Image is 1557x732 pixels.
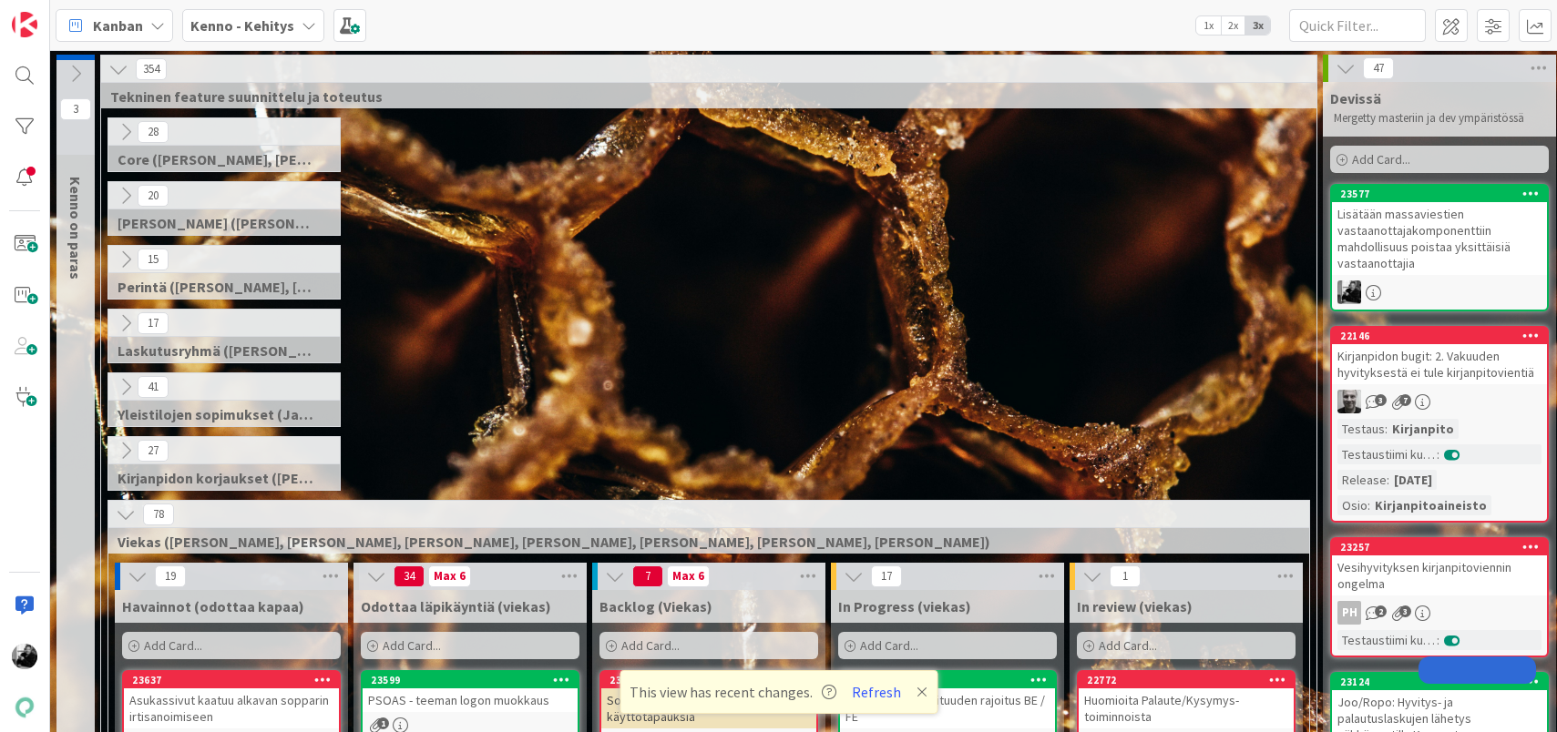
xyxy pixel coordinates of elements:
[630,681,836,703] span: This view has recent changes.
[1332,601,1547,625] div: PH
[383,637,441,654] span: Add Card...
[1437,444,1439,464] span: :
[632,565,663,587] span: 7
[1332,539,1547,595] div: 23257Vesihyvityksen kirjanpitoviennin ongelma
[1332,555,1547,595] div: Vesihyvityksen kirjanpitoviennin ongelma
[1110,565,1141,587] span: 1
[601,672,816,728] div: 23053Sopimusmuutoksessa ongelmallisia käyttötapauksia
[1370,495,1491,515] div: Kirjanpitoaineisto
[1079,688,1294,728] div: Huomioita Palaute/Kysymys-toiminnoista
[1387,470,1389,490] span: :
[601,688,816,728] div: Sopimusmuutoksessa ongelmallisia käyttötapauksia
[1437,630,1439,650] span: :
[132,674,339,686] div: 23637
[1332,674,1547,690] div: 23124
[1289,9,1426,42] input: Quick Filter...
[1079,672,1294,688] div: 22772
[1337,444,1437,464] div: Testaustiimi kurkkaa
[840,672,1055,688] div: 22122
[1079,672,1294,728] div: 22772Huomioita Palaute/Kysymys-toiminnoista
[599,597,712,615] span: Backlog (Viekas)
[361,597,551,615] span: Odottaa läpikäyntiä (viekas)
[363,672,578,688] div: 23599
[138,376,169,398] span: 41
[1221,16,1245,35] span: 2x
[1337,601,1361,625] div: PH
[1330,89,1381,107] span: Devissä
[60,98,91,120] span: 3
[860,637,918,654] span: Add Card...
[1245,16,1270,35] span: 3x
[143,503,174,525] span: 78
[1337,280,1361,304] img: KM
[124,688,339,728] div: Asukassivut kaatuu alkavan sopparin irtisanoimiseen
[138,440,169,462] span: 27
[672,572,704,581] div: Max 6
[1332,186,1547,275] div: 23577Lisätään massaviestien vastaanottajakomponenttiin mahdollisuus poistaa yksittäisiä vastaanot...
[124,672,339,728] div: 23637Asukassivut kaatuu alkavan sopparin irtisanoimiseen
[118,150,317,168] span: Core (Pasi, Jussi, JaakkoHä, Jyri, Leo, MikkoK, Väinö, MattiH)
[377,717,389,729] span: 1
[1332,328,1547,384] div: 22146Kirjanpidon bugit: 2. Vakuuden hyvityksestä ei tule kirjanpitovientiä
[12,695,37,720] img: avatar
[138,312,169,334] span: 17
[621,637,680,654] span: Add Card...
[1337,419,1385,439] div: Testaus
[848,674,1055,686] div: 22122
[138,249,169,270] span: 15
[1375,605,1387,617] span: 2
[1332,202,1547,275] div: Lisätään massaviestien vastaanottajakomponenttiin mahdollisuus poistaa yksittäisiä vastaanottajia
[1337,495,1367,515] div: Osio
[1332,186,1547,202] div: 23577
[1399,394,1411,406] span: 7
[1099,637,1157,654] span: Add Card...
[118,533,1286,551] span: Viekas (Samuli, Saara, Mika, Pirjo, Keijo, TommiHä, Rasmus)
[838,597,971,615] span: In Progress (viekas)
[118,341,317,360] span: Laskutusryhmä (Antti, Keijo)
[118,469,317,487] span: Kirjanpidon korjaukset (Jussi, JaakkoHä)
[93,15,143,36] span: Kanban
[434,572,466,581] div: Max 6
[1340,330,1547,342] div: 22146
[136,58,167,80] span: 354
[601,672,816,688] div: 23053
[1388,419,1459,439] div: Kirjanpito
[1332,539,1547,555] div: 23257
[1334,111,1545,126] p: Mergetty masteriin ja dev ympäristössä
[110,87,1294,106] span: Tekninen feature suunnittelu ja toteutus
[1332,280,1547,304] div: KM
[1340,188,1547,200] div: 23577
[1385,419,1388,439] span: :
[118,405,317,423] span: Yleistilojen sopimukset (Jaakko, VilleP, TommiL, Simo)
[1332,344,1547,384] div: Kirjanpidon bugit: 2. Vakuuden hyvityksestä ei tule kirjanpitovientiä
[1389,470,1437,490] div: [DATE]
[118,278,317,296] span: Perintä (Jaakko, PetriH, MikkoV, Pasi)
[1077,597,1193,615] span: In review (viekas)
[1196,16,1221,35] span: 1x
[1337,390,1361,413] img: JH
[190,16,294,35] b: Kenno - Kehitys
[1087,674,1294,686] div: 22772
[118,214,317,232] span: Halti (Sebastian, VilleH, Riikka, Antti, MikkoV, PetriH, PetriM)
[871,565,902,587] span: 17
[12,12,37,37] img: Visit kanbanzone.com
[1340,676,1547,688] div: 23124
[394,565,425,587] span: 34
[1340,541,1547,554] div: 23257
[155,565,186,587] span: 19
[1337,630,1437,650] div: Testaustiimi kurkkaa
[1337,470,1387,490] div: Release
[12,644,37,669] img: KM
[1367,495,1370,515] span: :
[371,674,578,686] div: 23599
[138,185,169,207] span: 20
[122,597,304,615] span: Havainnot (odottaa kapaa)
[840,672,1055,728] div: 22122Viestin maksimipituuden rajoitus BE / FE
[609,674,816,686] div: 23053
[1363,57,1394,79] span: 47
[67,177,85,280] span: Kenno on paras
[1399,605,1411,617] span: 3
[840,688,1055,728] div: Viestin maksimipituuden rajoitus BE / FE
[1332,390,1547,413] div: JH
[1332,328,1547,344] div: 22146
